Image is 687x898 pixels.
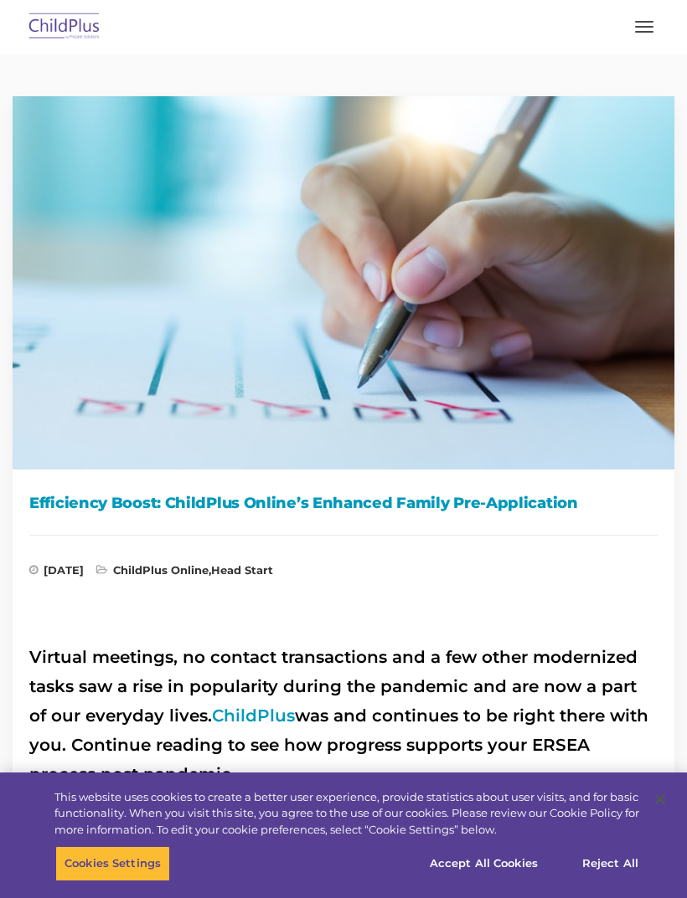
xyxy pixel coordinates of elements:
[642,781,679,818] button: Close
[54,789,639,839] div: This website uses cookies to create a better user experience, provide statistics about user visit...
[29,490,658,516] h1: Efficiency Boost: ChildPlus Online’s Enhanced Family Pre-Application
[113,563,209,577] a: ChildPlus Online
[558,846,663,881] button: Reject All
[96,565,273,582] span: ,
[211,563,273,577] a: Head Start
[55,846,170,881] button: Cookies Settings
[25,8,104,47] img: ChildPlus by Procare Solutions
[212,706,295,726] a: ChildPlus
[29,565,84,582] span: [DATE]
[421,846,547,881] button: Accept All Cookies
[29,643,658,789] h2: Virtual meetings, no contact transactions and a few other modernized tasks saw a rise in populari...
